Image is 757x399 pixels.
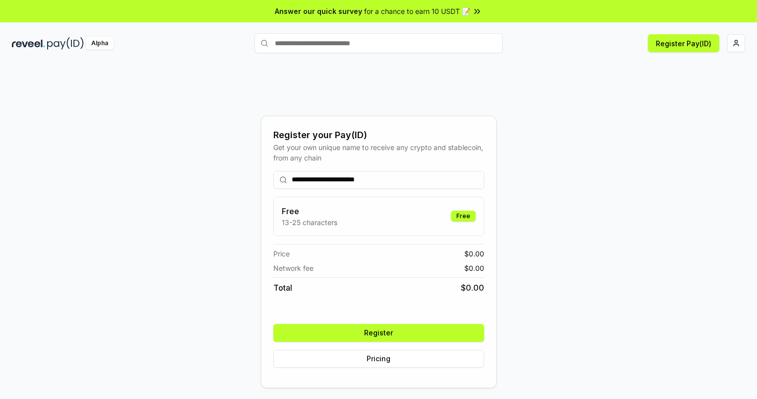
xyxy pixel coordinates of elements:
[12,37,45,50] img: reveel_dark
[273,324,484,342] button: Register
[273,350,484,368] button: Pricing
[273,142,484,163] div: Get your own unique name to receive any crypto and stablecoin, from any chain
[273,282,292,294] span: Total
[282,205,337,217] h3: Free
[273,263,314,273] span: Network fee
[648,34,719,52] button: Register Pay(ID)
[464,248,484,259] span: $ 0.00
[275,6,362,16] span: Answer our quick survey
[86,37,114,50] div: Alpha
[47,37,84,50] img: pay_id
[273,128,484,142] div: Register your Pay(ID)
[364,6,470,16] span: for a chance to earn 10 USDT 📝
[282,217,337,228] p: 13-25 characters
[273,248,290,259] span: Price
[461,282,484,294] span: $ 0.00
[464,263,484,273] span: $ 0.00
[451,211,476,222] div: Free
